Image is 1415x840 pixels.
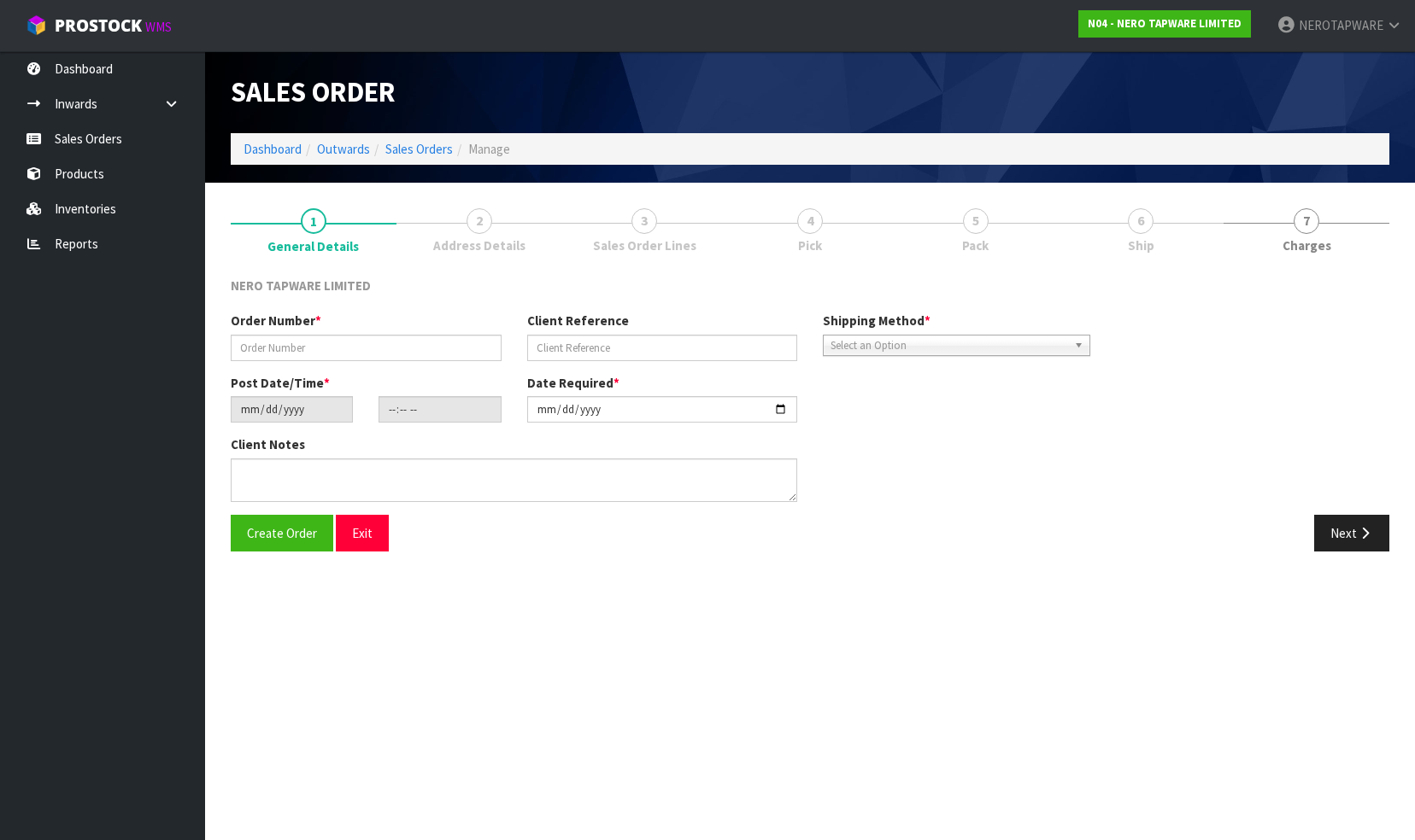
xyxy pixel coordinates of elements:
input: Order Number [231,335,502,361]
span: Manage [468,141,510,157]
button: Exit [336,515,389,551]
span: NEROTAPWARE [1299,17,1383,33]
span: NERO TAPWARE LIMITED [231,277,371,294]
a: Dashboard [244,141,302,157]
span: 7 [1294,208,1319,234]
span: Pick [798,236,822,254]
span: 2 [467,208,492,234]
label: Shipping Method [823,312,931,330]
span: 5 [963,208,989,234]
span: 3 [631,208,657,234]
span: General Details [231,264,1389,564]
label: Order Number [231,312,321,330]
span: 6 [1128,208,1154,234]
span: Create Order [247,525,317,541]
a: Sales Orders [385,141,453,157]
span: General Details [267,237,359,255]
span: Ship [1128,236,1154,254]
span: Sales Order [231,74,396,109]
label: Client Reference [527,312,629,330]
button: Next [1314,515,1389,551]
span: 4 [797,208,823,234]
span: Sales Order Lines [593,236,696,254]
button: Create Order [231,515,333,551]
span: Charges [1283,236,1331,254]
span: Address Details [433,236,525,254]
img: cube-alt.png [26,15,47,36]
span: 1 [301,208,326,234]
label: Post Date/Time [231,374,330,392]
span: ProStock [55,15,142,37]
a: Outwards [317,141,370,157]
small: WMS [145,19,172,35]
span: Select an Option [831,335,1067,356]
strong: N04 - NERO TAPWARE LIMITED [1088,16,1242,31]
span: Pack [962,236,989,254]
label: Date Required [527,374,619,392]
label: Client Notes [231,435,305,453]
input: Client Reference [527,335,798,361]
